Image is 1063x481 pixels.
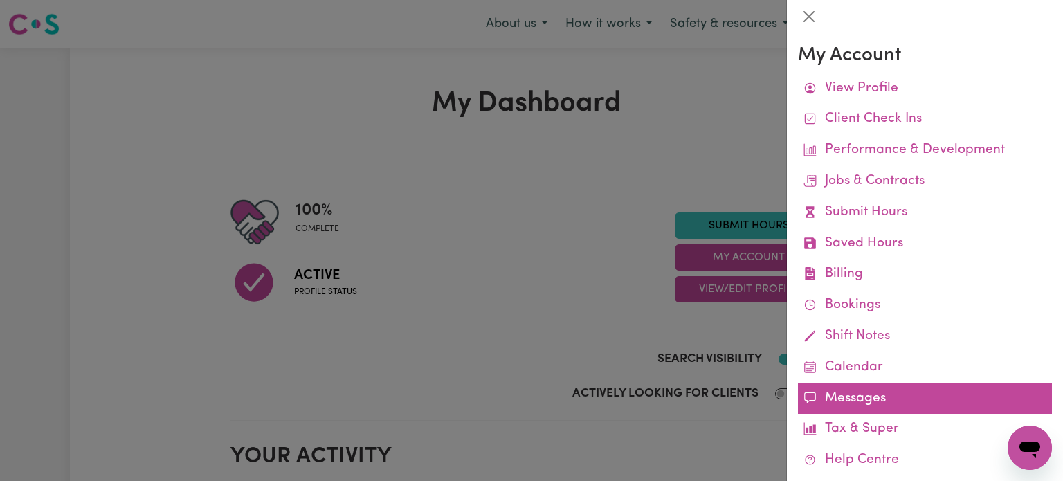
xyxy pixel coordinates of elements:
[798,383,1052,415] a: Messages
[798,6,820,28] button: Close
[798,197,1052,228] a: Submit Hours
[798,228,1052,260] a: Saved Hours
[798,352,1052,383] a: Calendar
[798,445,1052,476] a: Help Centre
[798,135,1052,166] a: Performance & Development
[798,414,1052,445] a: Tax & Super
[798,73,1052,105] a: View Profile
[798,166,1052,197] a: Jobs & Contracts
[798,321,1052,352] a: Shift Notes
[798,259,1052,290] a: Billing
[1008,426,1052,470] iframe: Button to launch messaging window
[798,104,1052,135] a: Client Check Ins
[798,290,1052,321] a: Bookings
[798,44,1052,68] h3: My Account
